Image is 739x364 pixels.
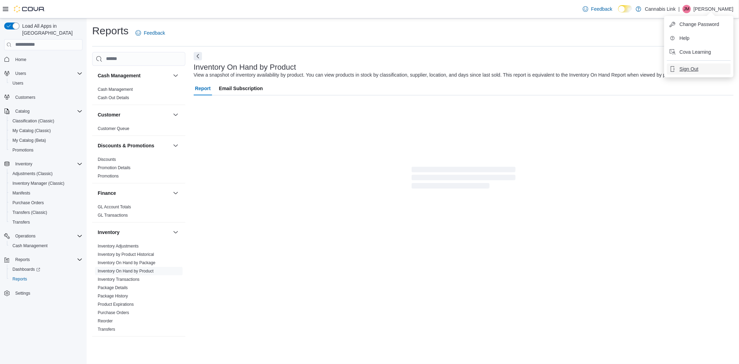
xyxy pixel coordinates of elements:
button: Users [7,78,85,88]
a: Reports [10,275,30,283]
span: Transfers [10,218,82,226]
button: Sign Out [667,63,731,75]
a: Product Expirations [98,302,134,307]
div: Discounts & Promotions [92,155,185,183]
a: Manifests [10,189,33,197]
span: Customer Queue [98,126,129,131]
button: Transfers (Classic) [7,208,85,217]
a: Transfers [10,218,33,226]
button: My Catalog (Beta) [7,136,85,145]
a: Inventory by Product Historical [98,252,154,257]
span: Transfers (Classic) [12,210,47,215]
span: Reports [10,275,82,283]
span: Classification (Classic) [10,117,82,125]
span: My Catalog (Classic) [12,128,51,133]
span: Loading [412,168,516,190]
a: Discounts [98,157,116,162]
span: Manifests [10,189,82,197]
button: Reports [12,255,33,264]
span: Operations [15,233,36,239]
button: Home [1,54,85,64]
span: My Catalog (Beta) [10,136,82,145]
span: Transfers [12,219,30,225]
span: Manifests [12,190,30,196]
a: My Catalog (Classic) [10,127,54,135]
span: Cash Management [12,243,47,249]
a: GL Transactions [98,213,128,218]
span: Load All Apps in [GEOGRAPHIC_DATA] [19,23,82,36]
button: Classification (Classic) [7,116,85,126]
a: Users [10,79,26,87]
span: Sign Out [679,66,698,72]
a: Purchase Orders [98,310,129,315]
a: Purchase Orders [10,199,47,207]
button: My Catalog (Classic) [7,126,85,136]
span: Inventory Transactions [98,277,140,282]
span: GL Account Totals [98,204,131,210]
button: Catalog [1,106,85,116]
span: Feedback [591,6,612,12]
button: Inventory [98,229,170,236]
button: Discounts & Promotions [98,142,170,149]
span: Package Details [98,285,128,291]
button: Operations [12,232,38,240]
span: Email Subscription [219,81,263,95]
button: Help [667,33,731,44]
button: Discounts & Promotions [171,141,180,150]
a: Dashboards [7,265,85,274]
span: Promotions [12,147,34,153]
span: Report [195,81,211,95]
button: Manifests [7,188,85,198]
span: My Catalog (Classic) [10,127,82,135]
span: Reports [15,257,30,262]
span: Inventory Adjustments [98,243,139,249]
span: Catalog [15,109,29,114]
button: Cova Learning [667,46,731,58]
span: Transfers [98,327,115,332]
button: Next [194,52,202,60]
span: Home [15,57,26,62]
button: Customers [1,92,85,102]
a: Inventory Transactions [98,277,140,282]
span: Reports [12,276,27,282]
button: Finance [171,189,180,197]
a: Inventory On Hand by Product [98,269,153,274]
span: Users [10,79,82,87]
a: Cash Out Details [98,95,129,100]
a: Dashboards [10,265,43,274]
span: Inventory [12,160,82,168]
div: Inventory [92,242,185,336]
button: Settings [1,288,85,298]
button: Reports [7,274,85,284]
h3: Cash Management [98,72,141,79]
span: Settings [15,291,30,296]
button: Cash Management [98,72,170,79]
span: Inventory On Hand by Package [98,260,156,266]
button: Inventory [171,228,180,236]
span: Customers [15,95,35,100]
span: Transfers (Classic) [10,208,82,217]
div: Cash Management [92,85,185,105]
span: Reports [12,255,82,264]
span: Inventory On Hand by Product [98,268,153,274]
a: Package History [98,294,128,298]
span: Users [12,80,23,86]
button: Purchase Orders [7,198,85,208]
h3: Finance [98,190,116,197]
img: Cova [14,6,45,12]
button: Cash Management [171,71,180,80]
span: GL Transactions [98,213,128,218]
span: Purchase Orders [12,200,44,206]
span: Users [12,69,82,78]
input: Dark Mode [618,5,633,12]
span: Home [12,55,82,64]
a: Feedback [133,26,168,40]
h3: Customer [98,111,120,118]
a: Promotions [98,174,119,179]
a: Cash Management [98,87,133,92]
